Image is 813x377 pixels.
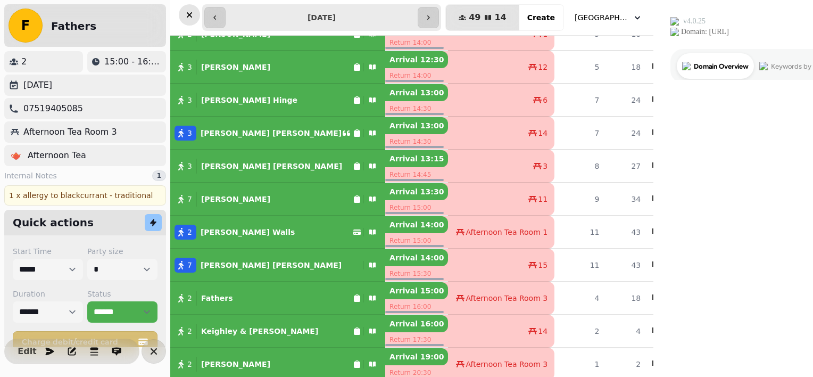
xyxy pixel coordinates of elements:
td: 34 [605,183,647,216]
span: 11 [538,194,547,204]
span: Edit [651,227,668,235]
p: Return 16:00 [385,299,448,314]
td: 11 [554,249,605,282]
p: Return 14:30 [385,134,448,149]
p: [PERSON_NAME] [201,62,270,72]
button: 3[PERSON_NAME] [PERSON_NAME] [170,153,385,179]
td: 24 [605,84,647,117]
p: Return 14:00 [385,35,448,50]
p: [DATE] [23,79,52,92]
p: Return 14:00 [385,68,448,83]
p: Arrival 15:00 [385,282,448,299]
button: Edit [651,358,668,368]
span: 6 [543,95,547,105]
td: 4 [554,282,605,315]
span: 14 [538,128,547,138]
span: Internal Notes [4,170,57,181]
span: Edit [651,62,668,70]
span: Edit [21,347,34,356]
span: 7 [187,260,192,271]
button: Edit [651,292,668,302]
td: 8 [554,150,605,183]
button: Edit [16,341,38,362]
button: [GEOGRAPHIC_DATA], [GEOGRAPHIC_DATA] [568,8,649,27]
img: website_grey.svg [17,28,26,36]
button: 3[PERSON_NAME] Hinge [170,87,385,113]
div: Domain: [URL] [28,28,76,36]
p: Arrival 16:00 [385,315,448,332]
button: Edit [651,193,668,203]
span: 3 [187,95,192,105]
span: 2 [187,359,192,370]
label: Start Time [13,246,83,257]
span: Afternoon Tea Room 3 [466,359,547,370]
span: Edit [651,326,668,334]
span: Edit [651,95,668,103]
button: 2[PERSON_NAME] Walls [170,219,385,245]
span: Edit [651,29,668,37]
span: Afternoon Tea Room 3 [466,293,547,304]
img: logo_orange.svg [17,17,26,26]
div: Keywords by Traffic [118,63,179,70]
button: 7[PERSON_NAME] [PERSON_NAME] [170,252,385,278]
p: [PERSON_NAME] Hinge [201,95,297,105]
button: 3 [PERSON_NAME] [170,54,385,80]
span: 3 [543,161,547,171]
span: 15 [538,260,547,271]
button: Edit [651,94,668,104]
span: 3 [187,62,192,72]
button: Charge debit/credit card [13,331,157,353]
p: [PERSON_NAME] [PERSON_NAME] [201,128,342,138]
p: Return 15:30 [385,266,448,281]
td: 2 [554,315,605,348]
div: v 4.0.25 [30,17,52,26]
button: 4914 [446,5,519,30]
label: Duration [13,289,83,299]
p: Arrival 13:30 [385,183,448,200]
span: Edit [651,359,668,367]
p: 15:00 - 16:00 [104,55,162,68]
span: [GEOGRAPHIC_DATA], [GEOGRAPHIC_DATA] [575,12,628,23]
td: 7 [554,117,605,150]
p: Return 14:30 [385,101,448,116]
p: Return 14:45 [385,167,448,182]
img: tab_domain_overview_orange.svg [29,62,37,70]
td: 18 [605,282,647,315]
button: Edit [651,160,668,170]
td: 7 [554,84,605,117]
span: Create [527,14,555,21]
td: 24 [605,117,647,150]
td: 5 [554,51,605,84]
p: Afternoon Tea Room 3 [23,126,117,138]
div: 1 x allergy to blackcurrant - traditional [4,185,166,206]
span: 3 [187,128,192,138]
span: Edit [651,128,668,136]
p: Arrival 12:30 [385,51,448,68]
td: 43 [605,216,647,249]
td: 27 [605,150,647,183]
button: Edit [651,61,668,71]
span: Edit [651,194,668,202]
p: [PERSON_NAME] [201,194,270,204]
span: 2 [187,227,192,237]
button: 2 Fathers [170,285,385,311]
span: 7 [187,194,192,204]
button: Edit [651,127,668,137]
p: 🫖 [11,149,21,162]
p: [PERSON_NAME] [201,359,270,370]
p: [PERSON_NAME] [PERSON_NAME] [201,161,342,171]
label: Status [87,289,157,299]
label: Party size [87,246,157,257]
span: 14 [494,13,506,22]
span: Afternoon Tea Room 1 [466,227,547,237]
button: Edit [651,226,668,236]
button: 3[PERSON_NAME] [PERSON_NAME] [170,120,385,146]
p: Fathers [201,293,233,304]
button: Edit [651,259,668,269]
p: Arrival 19:00 [385,348,448,365]
p: Return 15:00 [385,233,448,248]
span: Edit [651,161,668,169]
p: Arrival 13:15 [385,150,448,167]
p: Return 15:00 [385,200,448,215]
td: 9 [554,183,605,216]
